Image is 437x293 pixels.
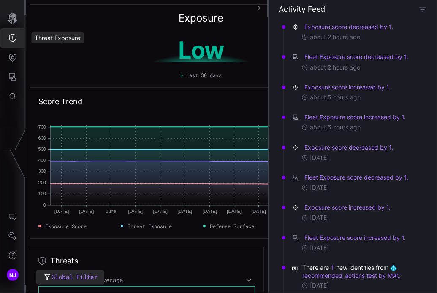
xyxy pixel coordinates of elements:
[45,222,87,230] span: Exposure Score
[38,180,46,185] text: 200
[304,23,394,31] button: Exposure score decreased by 1.
[38,191,46,196] text: 100
[304,234,406,242] button: Fleet Exposure score increased by 1.
[178,209,193,214] text: [DATE]
[50,256,78,266] h2: Threats
[310,184,329,191] time: [DATE]
[252,209,266,214] text: [DATE]
[43,202,46,207] text: 0
[310,94,361,101] time: about 5 hours ago
[9,271,16,280] span: NJ
[227,209,242,214] text: [DATE]
[128,209,143,214] text: [DATE]
[310,33,360,41] time: about 2 hours ago
[310,214,329,221] time: [DATE]
[310,244,329,252] time: [DATE]
[153,209,168,214] text: [DATE]
[128,222,172,230] span: Threat Exposure
[122,38,280,62] h1: Low
[38,97,82,107] h2: Score Trend
[304,203,391,212] button: Exposure score increased by 1.
[0,265,25,285] button: NJ
[331,263,334,272] button: 1
[304,83,391,91] button: Exposure score increased by 1.
[54,209,69,214] text: [DATE]
[79,209,94,214] text: [DATE]
[38,276,255,284] div: Top 10 Technique Coverage
[179,13,223,23] h2: Exposure
[279,4,325,14] h4: Activity Feed
[38,147,46,152] text: 500
[38,158,46,163] text: 400
[310,124,361,131] time: about 5 hours ago
[203,209,217,214] text: [DATE]
[310,282,329,289] time: [DATE]
[38,124,46,129] text: 700
[38,135,46,140] text: 600
[310,64,360,71] time: about 2 hours ago
[210,222,254,230] span: Defense Surface
[304,113,406,121] button: Fleet Exposure score increased by 1.
[38,169,46,174] text: 300
[310,154,329,161] time: [DATE]
[36,270,104,285] button: Global Filter
[304,53,409,61] button: Fleet Exposure score decreased by 1.
[31,32,84,43] div: Threat Exposure
[106,209,116,214] text: June
[52,272,98,282] span: Global Filter
[390,265,397,271] img: Azure AD
[302,263,418,280] span: There are new identities from
[304,173,409,182] button: Fleet Exposure score decreased by 1.
[304,143,394,152] button: Exposure score decreased by 1.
